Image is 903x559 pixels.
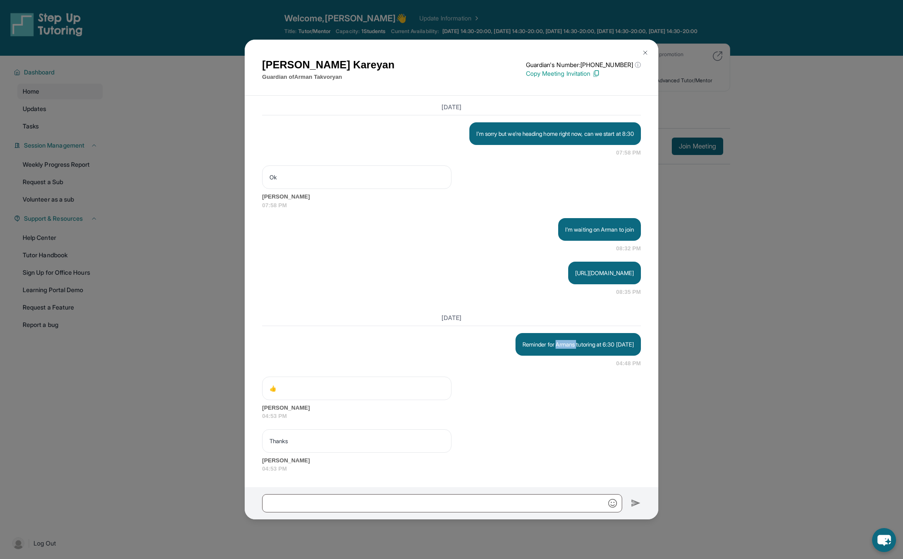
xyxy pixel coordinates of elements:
[635,61,641,69] span: ⓘ
[262,404,641,412] span: [PERSON_NAME]
[262,313,641,322] h3: [DATE]
[608,499,617,508] img: Emoji
[526,69,641,78] p: Copy Meeting Invitation
[262,192,641,201] span: [PERSON_NAME]
[262,201,641,210] span: 07:58 PM
[262,103,641,111] h3: [DATE]
[262,412,641,421] span: 04:53 PM
[575,269,634,277] p: [URL][DOMAIN_NAME]
[262,57,394,73] h1: [PERSON_NAME] Kareyan
[631,498,641,508] img: Send icon
[522,340,634,349] p: Reminder for Armans tutoring at 6:30 [DATE]
[616,148,641,157] span: 07:58 PM
[476,129,634,138] p: I'm sorry but we're heading home right now, can we start at 8:30
[642,49,649,56] img: Close Icon
[270,173,444,182] p: Ok
[270,437,444,445] p: Thanks
[262,73,394,81] p: Guardian of Arman Takvoryan
[592,70,600,77] img: Copy Icon
[616,359,641,368] span: 04:48 PM
[872,528,896,552] button: chat-button
[565,225,634,234] p: I'm waiting on Arman to join
[616,288,641,296] span: 08:35 PM
[526,61,641,69] p: Guardian's Number: [PHONE_NUMBER]
[262,465,641,473] span: 04:53 PM
[262,456,641,465] span: [PERSON_NAME]
[270,384,444,393] p: 👍
[616,244,641,253] span: 08:32 PM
